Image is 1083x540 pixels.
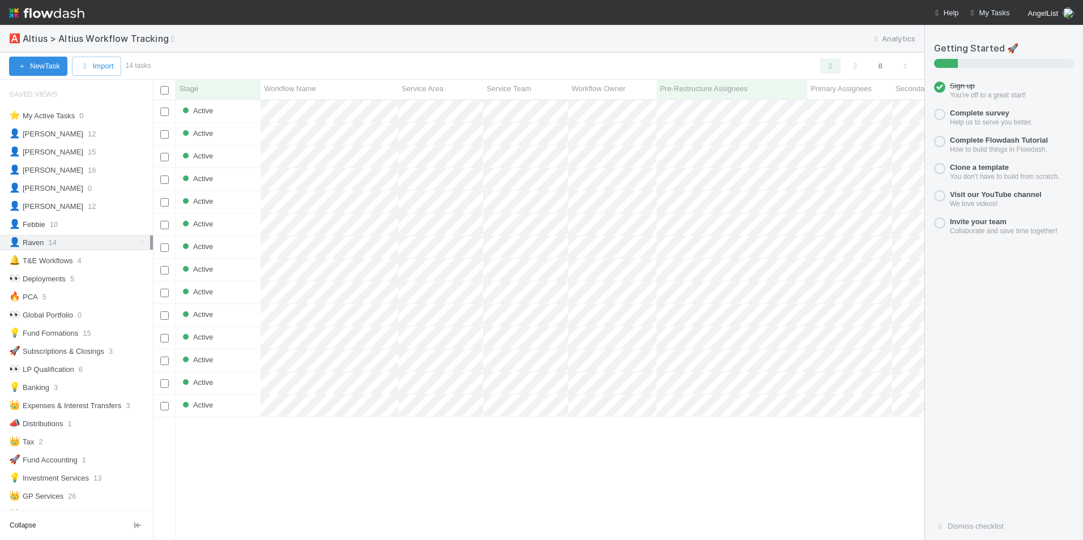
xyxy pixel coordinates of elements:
[9,199,83,213] div: [PERSON_NAME]
[180,288,213,296] span: Active
[811,83,872,95] span: Primary Assignees
[180,106,213,115] span: Active
[9,83,58,105] span: Saved Views
[50,217,58,232] span: 10
[934,522,1004,530] a: Dismiss checklist
[160,266,169,275] input: Toggle Row Selected
[9,127,83,141] div: [PERSON_NAME]
[9,344,104,358] div: Subscriptions & Closings
[88,127,96,141] span: 12
[160,108,169,116] input: Toggle Row Selected
[160,86,169,95] input: Toggle All Rows Selected
[9,290,38,304] div: PCA
[660,83,748,95] span: Pre-Restructure Assignees
[950,227,1058,235] small: Collaborate and save time together!
[180,242,213,251] span: Active
[950,190,1042,199] span: Visit our YouTube channel
[9,382,20,392] span: 💡
[70,272,74,286] span: 5
[9,3,84,23] img: logo-inverted-e16ddd16eac7371096b0.svg
[88,199,96,213] span: 12
[180,173,213,185] div: Active
[23,33,185,44] span: Altius > Altius Workflow Tracking
[402,83,444,95] span: Service Area
[9,235,44,250] div: Raven
[160,289,169,297] input: Toggle Row Selected
[160,402,169,410] input: Toggle Row Selected
[9,398,121,413] div: Expenses & Interest Transfers
[9,507,70,521] div: Fund Services
[9,109,75,123] div: My Active Tasks
[180,355,213,364] span: Active
[950,163,1009,172] span: Clone a template
[9,110,20,120] span: ⭐
[950,136,1048,144] span: Complete Flowdash Tutorial
[9,310,20,319] span: 👀
[78,308,82,322] span: 0
[88,163,96,177] span: 16
[180,400,213,411] div: Active
[9,272,66,286] div: Deployments
[950,217,1007,226] a: Invite your team
[934,43,1074,54] h5: Getting Started 🚀
[78,254,82,268] span: 4
[180,309,213,320] div: Active
[9,128,20,138] span: 👤
[9,417,63,431] div: Distributions
[180,264,213,275] div: Active
[160,379,169,388] input: Toggle Row Selected
[180,332,213,343] div: Active
[950,145,1047,153] small: How to build things in Flowdash.
[9,380,49,395] div: Banking
[968,7,1010,19] a: My Tasks
[9,292,20,301] span: 🔥
[9,219,20,229] span: 👤
[9,436,20,446] span: 👑
[180,128,213,139] div: Active
[160,357,169,365] input: Toggle Row Selected
[9,491,20,500] span: 👑
[9,255,20,265] span: 🔔
[180,197,213,205] span: Active
[93,471,101,485] span: 13
[950,200,998,208] small: We love videos!
[160,334,169,342] input: Toggle Row Selected
[126,398,130,413] span: 3
[180,333,213,341] span: Active
[9,33,20,43] span: 🅰️
[9,147,20,156] span: 👤
[9,165,20,174] span: 👤
[9,418,20,428] span: 📣
[88,181,92,195] span: 0
[9,400,20,410] span: 👑
[9,473,20,482] span: 💡
[42,290,46,304] span: 5
[9,217,45,232] div: Febbie
[179,83,198,95] span: Stage
[9,326,78,340] div: Fund Formations
[68,417,72,431] span: 1
[871,32,915,45] a: Analytics
[54,380,58,395] span: 3
[9,328,20,337] span: 💡
[160,130,169,139] input: Toggle Row Selected
[160,153,169,161] input: Toggle Row Selected
[79,109,83,123] span: 0
[88,145,96,159] span: 15
[49,235,57,250] span: 14
[160,221,169,229] input: Toggle Row Selected
[9,471,89,485] div: Investment Services
[932,7,959,19] div: Help
[572,83,625,95] span: Workflow Owner
[9,364,20,374] span: 👀
[82,453,86,467] span: 1
[109,344,113,358] span: 3
[39,435,42,449] span: 2
[180,354,213,366] div: Active
[487,83,531,95] span: Service Team
[180,310,213,319] span: Active
[950,118,1033,126] small: Help us to serve you better.
[180,218,213,230] div: Active
[180,377,213,388] div: Active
